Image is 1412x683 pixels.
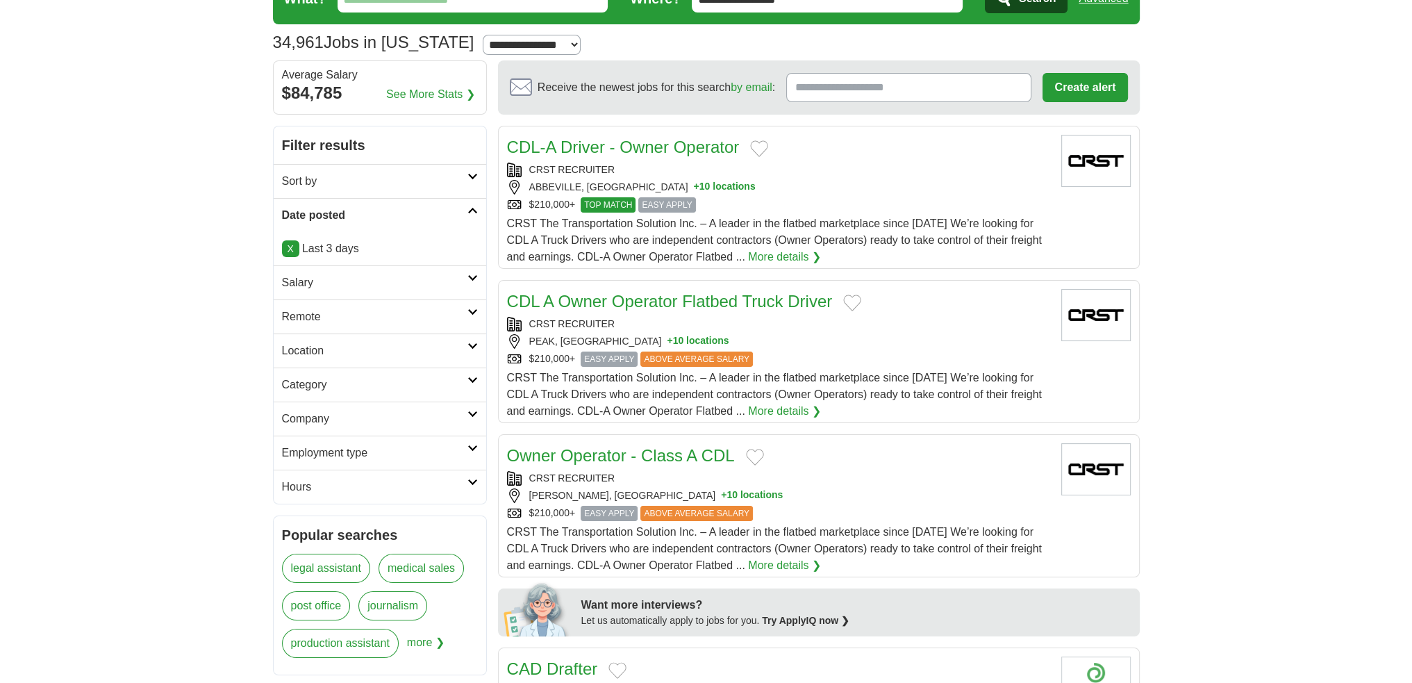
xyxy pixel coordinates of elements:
a: See More Stats ❯ [386,86,475,103]
a: Hours [274,470,486,504]
a: by email [731,81,772,93]
h2: Date posted [282,207,467,224]
a: Owner Operator - Class A CDL [507,446,735,465]
a: More details ❯ [748,557,821,574]
button: +10 locations [721,488,783,503]
a: post office [282,591,351,620]
span: EASY APPLY [581,352,638,367]
a: journalism [358,591,427,620]
p: Last 3 days [282,240,478,257]
h2: Location [282,343,467,359]
div: [PERSON_NAME], [GEOGRAPHIC_DATA] [507,488,1050,503]
a: CDL A Owner Operator Flatbed Truck Driver [507,292,833,311]
a: Sort by [274,164,486,198]
span: CRST The Transportation Solution Inc. – A leader in the flatbed marketplace since [DATE] We’re lo... [507,526,1042,571]
h2: Salary [282,274,467,291]
h2: Sort by [282,173,467,190]
div: PEAK, [GEOGRAPHIC_DATA] [507,334,1050,349]
button: Add to favorite jobs [750,140,768,157]
span: EASY APPLY [638,197,695,213]
div: CRST RECRUITER [507,317,1050,331]
a: More details ❯ [748,403,821,420]
div: $210,000+ [507,197,1050,213]
img: apply-iq-scientist.png [504,581,571,636]
div: $84,785 [282,81,478,106]
h2: Company [282,411,467,427]
h2: Popular searches [282,525,478,545]
a: Category [274,368,486,402]
span: + [721,488,726,503]
img: Company logo [1061,443,1131,495]
div: Average Salary [282,69,478,81]
div: Let us automatically apply to jobs for you. [581,614,1131,628]
span: ABOVE AVERAGE SALARY [640,352,753,367]
span: EASY APPLY [581,506,638,521]
div: $210,000+ [507,352,1050,367]
a: Try ApplyIQ now ❯ [762,615,849,626]
a: Remote [274,299,486,334]
div: CRST RECRUITER [507,163,1050,177]
h2: Employment type [282,445,467,461]
span: CRST The Transportation Solution Inc. – A leader in the flatbed marketplace since [DATE] We’re lo... [507,217,1042,263]
a: production assistant [282,629,399,658]
div: $210,000+ [507,506,1050,521]
a: Date posted [274,198,486,232]
a: medical sales [379,554,464,583]
a: More details ❯ [748,249,821,265]
div: ABBEVILLE, [GEOGRAPHIC_DATA] [507,180,1050,195]
div: Want more interviews? [581,597,1131,614]
h2: Filter results [274,126,486,164]
a: Employment type [274,436,486,470]
button: +10 locations [694,180,756,195]
h2: Remote [282,308,467,325]
span: + [667,334,672,349]
span: TOP MATCH [581,197,636,213]
a: Salary [274,265,486,299]
button: Add to favorite jobs [608,662,626,679]
span: 34,961 [273,30,324,55]
button: Create alert [1043,73,1127,102]
a: X [282,240,299,257]
h2: Category [282,377,467,393]
a: Company [274,402,486,436]
span: more ❯ [407,629,445,666]
img: Company logo [1061,289,1131,341]
a: legal assistant [282,554,370,583]
span: ABOVE AVERAGE SALARY [640,506,753,521]
button: Add to favorite jobs [746,449,764,466]
h2: Hours [282,479,467,495]
h1: Jobs in [US_STATE] [273,33,474,51]
a: CDL-A Driver - Owner Operator [507,138,740,156]
button: Add to favorite jobs [843,295,861,311]
button: +10 locations [667,334,729,349]
span: CRST The Transportation Solution Inc. – A leader in the flatbed marketplace since [DATE] We’re lo... [507,372,1042,417]
a: CAD Drafter [507,659,598,678]
span: Receive the newest jobs for this search : [538,79,775,96]
div: CRST RECRUITER [507,471,1050,486]
img: Company logo [1061,135,1131,187]
span: + [694,180,699,195]
a: Location [274,334,486,368]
